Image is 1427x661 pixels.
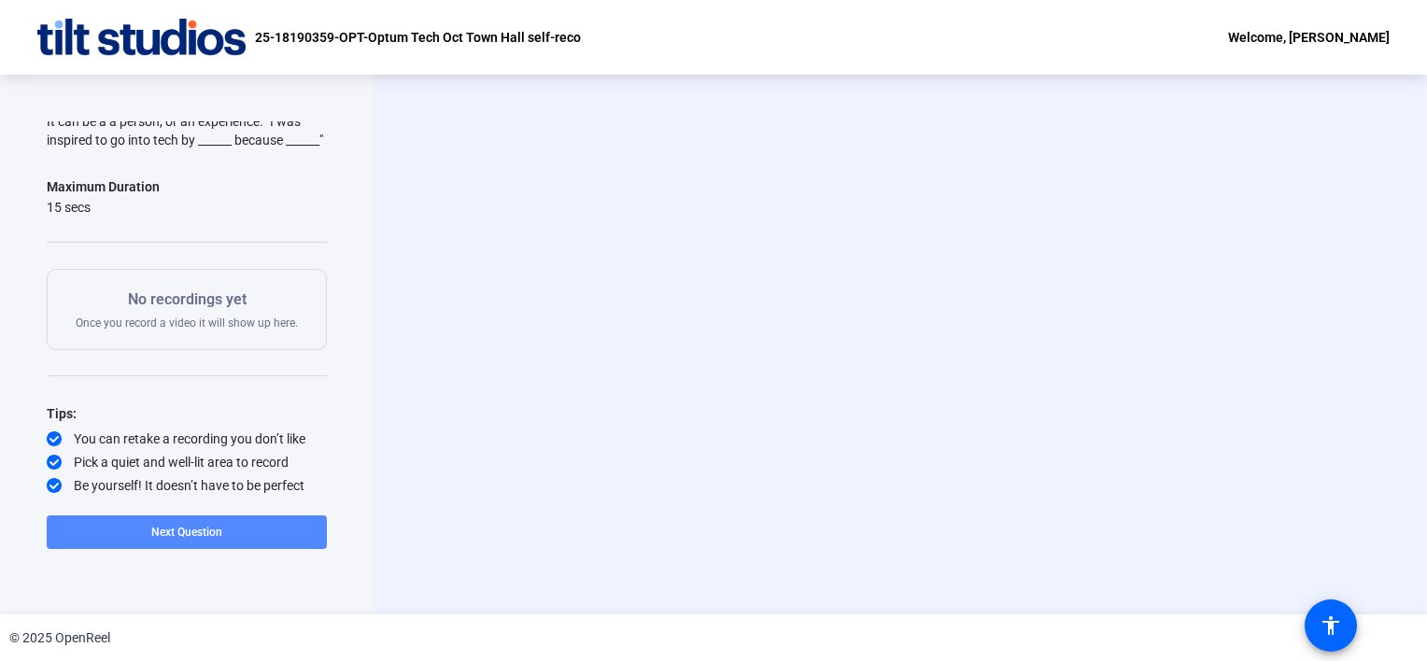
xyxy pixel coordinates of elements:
p: No recordings yet [76,288,298,311]
mat-icon: accessibility [1320,614,1342,637]
button: Next Question [47,515,327,549]
div: It can be a a person, or an experience. "I was inspired to go into tech by ______ because ______" [47,112,327,149]
div: Pick a quiet and well-lit area to record [47,453,327,471]
span: Next Question [151,526,222,539]
div: Tips: [47,402,327,425]
div: Welcome, [PERSON_NAME] [1228,26,1390,49]
img: OpenReel logo [37,19,246,56]
div: © 2025 OpenReel [9,628,110,648]
div: You can retake a recording you don’t like [47,429,327,448]
p: 25-18190359-OPT-Optum Tech Oct Town Hall self-reco [255,26,581,49]
div: Be yourself! It doesn’t have to be perfect [47,476,327,495]
div: 15 secs [47,198,160,217]
div: Maximum Duration [47,176,160,198]
div: Once you record a video it will show up here. [76,288,298,330]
